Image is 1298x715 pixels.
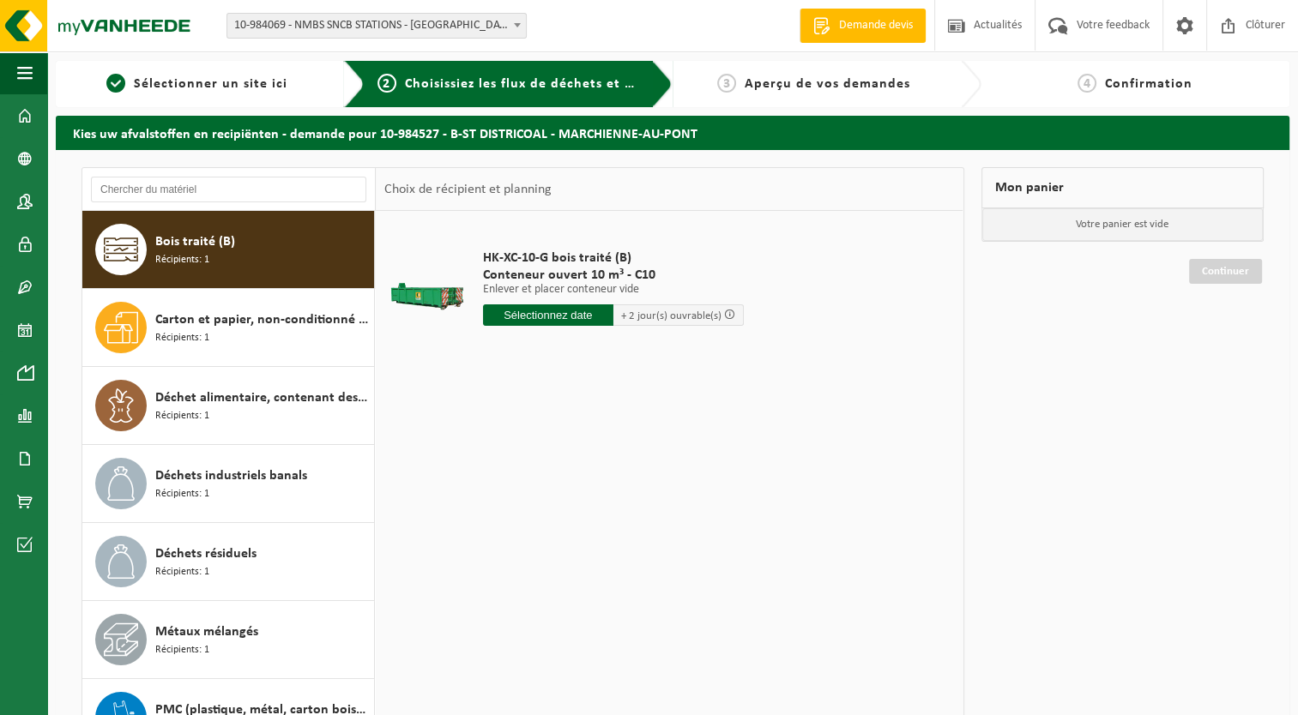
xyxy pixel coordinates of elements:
[483,249,744,267] span: HK-XC-10-G bois traité (B)
[155,309,370,330] span: Carton et papier, non-conditionné (industriel)
[483,304,613,326] input: Sélectionnez date
[800,9,926,43] a: Demande devis
[376,168,560,211] div: Choix de récipient et planning
[405,77,691,91] span: Choisissiez les flux de déchets et récipients
[483,267,744,284] span: Conteneur ouvert 10 m³ - C10
[155,564,209,580] span: Récipients: 1
[91,177,366,202] input: Chercher du matériel
[155,330,209,346] span: Récipients: 1
[745,77,910,91] span: Aperçu de vos demandes
[155,642,209,658] span: Récipients: 1
[134,77,287,91] span: Sélectionner un site ici
[717,74,736,93] span: 3
[155,544,257,564] span: Déchets résiduels
[155,231,235,252] span: Bois traité (B)
[82,289,375,367] button: Carton et papier, non-conditionné (industriel) Récipients: 1
[835,17,917,34] span: Demande devis
[155,388,370,408] span: Déchet alimentaire, contenant des produits d'origine animale, non emballé, catégorie 3
[106,74,125,93] span: 1
[1078,74,1096,93] span: 4
[981,167,1265,208] div: Mon panier
[483,284,744,296] p: Enlever et placer conteneur vide
[621,310,721,321] span: + 2 jour(s) ouvrable(s)
[1105,77,1192,91] span: Confirmation
[82,445,375,523] button: Déchets industriels banals Récipients: 1
[982,208,1264,241] p: Votre panier est vide
[82,211,375,289] button: Bois traité (B) Récipients: 1
[155,252,209,268] span: Récipients: 1
[82,367,375,445] button: Déchet alimentaire, contenant des produits d'origine animale, non emballé, catégorie 3 Récipients: 1
[155,486,209,502] span: Récipients: 1
[82,601,375,679] button: Métaux mélangés Récipients: 1
[56,116,1289,149] h2: Kies uw afvalstoffen en recipiënten - demande pour 10-984527 - B-ST DISTRICOAL - MARCHIENNE-AU-PONT
[377,74,396,93] span: 2
[82,523,375,601] button: Déchets résiduels Récipients: 1
[226,13,527,39] span: 10-984069 - NMBS SNCB STATIONS - SINT-GILLIS
[155,466,307,486] span: Déchets industriels banals
[155,622,258,642] span: Métaux mélangés
[64,74,330,94] a: 1Sélectionner un site ici
[155,408,209,424] span: Récipients: 1
[1189,259,1262,284] a: Continuer
[227,14,526,38] span: 10-984069 - NMBS SNCB STATIONS - SINT-GILLIS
